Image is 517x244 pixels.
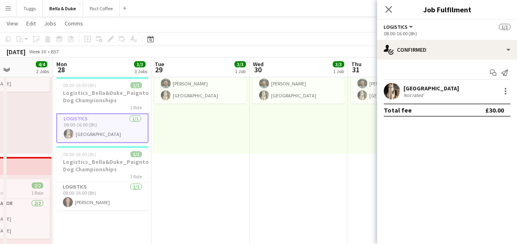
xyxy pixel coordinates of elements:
a: View [3,18,21,29]
span: View [7,20,18,27]
div: 08:00-16:00 (8h) [384,30,510,37]
button: Logistics [384,24,414,30]
div: [DATE] [7,48,26,56]
div: Confirmed [377,40,517,60]
span: Logistics [384,24,408,30]
span: Jobs [44,20,56,27]
button: Pact Coffee [83,0,120,16]
a: Jobs [41,18,60,29]
div: £30.00 [485,106,504,114]
div: BST [51,48,59,55]
div: Not rated [403,92,425,98]
div: [GEOGRAPHIC_DATA] [403,85,459,92]
span: Edit [26,20,36,27]
span: Comms [65,20,83,27]
div: Total fee [384,106,412,114]
span: 1/1 [499,24,510,30]
a: Edit [23,18,39,29]
span: Week 30 [27,48,48,55]
button: Bella & Duke [43,0,83,16]
button: Tuggs [17,0,43,16]
a: Comms [61,18,86,29]
h3: Job Fulfilment [377,4,517,15]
